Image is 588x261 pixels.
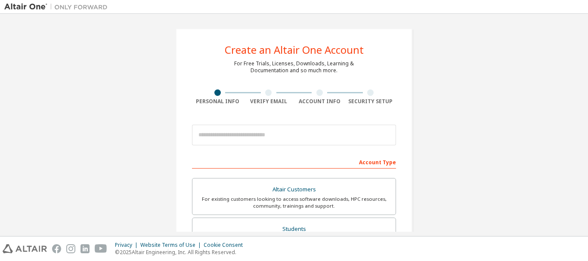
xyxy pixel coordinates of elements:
div: Altair Customers [198,184,390,196]
img: altair_logo.svg [3,244,47,253]
div: Security Setup [345,98,396,105]
div: For Free Trials, Licenses, Downloads, Learning & Documentation and so much more. [234,60,354,74]
img: Altair One [4,3,112,11]
div: For existing customers looking to access software downloads, HPC resources, community, trainings ... [198,196,390,209]
div: Create an Altair One Account [225,45,364,55]
img: facebook.svg [52,244,61,253]
div: Account Type [192,155,396,169]
div: Account Info [294,98,345,105]
div: Students [198,223,390,235]
div: Personal Info [192,98,243,105]
div: Privacy [115,242,140,249]
div: Website Terms of Use [140,242,204,249]
img: linkedin.svg [80,244,90,253]
p: © 2025 Altair Engineering, Inc. All Rights Reserved. [115,249,248,256]
div: Verify Email [243,98,294,105]
img: youtube.svg [95,244,107,253]
div: Cookie Consent [204,242,248,249]
img: instagram.svg [66,244,75,253]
